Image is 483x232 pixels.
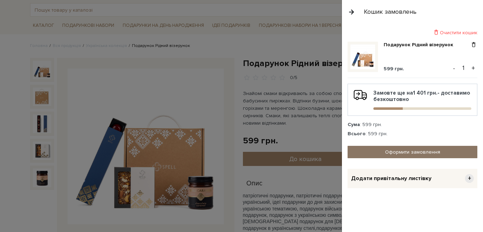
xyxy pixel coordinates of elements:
a: Подарунок Рідний візерунок [384,42,459,48]
strong: Всього [348,131,366,137]
img: Подарунок Рідний візерунок [350,44,375,69]
div: : 599 грн. [348,131,477,137]
div: Очистити кошик [348,29,477,36]
a: Оформити замовлення [348,146,477,158]
span: Додати привітальну листівку [351,175,431,182]
div: Кошик замовлень [364,8,417,16]
span: 599 грн. [384,66,404,72]
div: : 599 грн. [348,121,477,128]
span: + [465,174,474,183]
button: + [469,63,477,73]
b: 1 401 грн. [413,90,437,96]
strong: Сума [348,121,360,127]
div: Замовте ще на - доставимо безкоштовно [354,90,471,110]
button: - [450,63,458,73]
